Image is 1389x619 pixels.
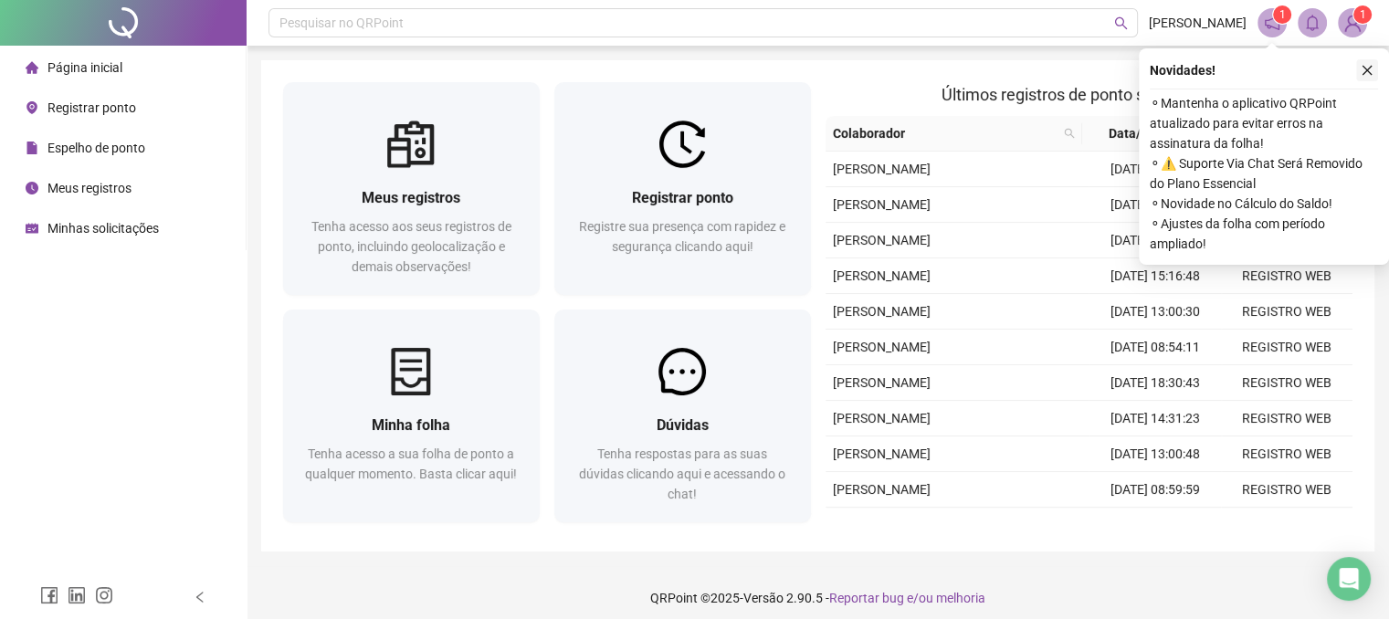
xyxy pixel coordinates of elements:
span: ⚬ Ajustes da folha com período ampliado! [1150,214,1378,254]
span: 1 [1279,8,1286,21]
span: ⚬ Novidade no Cálculo do Saldo! [1150,194,1378,214]
span: Data/Hora [1089,123,1189,143]
span: Meus registros [362,189,460,206]
span: Versão [743,591,784,605]
span: [PERSON_NAME] [833,340,931,354]
sup: 1 [1273,5,1291,24]
span: search [1064,128,1075,139]
th: Data/Hora [1082,116,1211,152]
span: instagram [95,586,113,604]
td: [DATE] 18:38:19 [1089,508,1220,543]
td: REGISTRO WEB [1221,258,1352,294]
img: 89547 [1339,9,1366,37]
a: DúvidasTenha respostas para as suas dúvidas clicando aqui e acessando o chat! [554,309,811,522]
span: [PERSON_NAME] [833,482,931,497]
span: [PERSON_NAME] [1149,13,1247,33]
span: Espelho de ponto [47,141,145,155]
span: Página inicial [47,60,122,75]
span: Colaborador [833,123,1057,143]
span: notification [1264,15,1280,31]
a: Meus registrosTenha acesso aos seus registros de ponto, incluindo geolocalização e demais observa... [283,82,540,295]
span: Registrar ponto [47,100,136,115]
td: REGISTRO WEB [1221,294,1352,330]
div: Open Intercom Messenger [1327,557,1371,601]
td: [DATE] 08:59:59 [1089,472,1220,508]
td: REGISTRO WEB [1221,472,1352,508]
span: Últimos registros de ponto sincronizados [942,85,1236,104]
span: Meus registros [47,181,132,195]
span: Dúvidas [657,416,709,434]
span: Tenha acesso a sua folha de ponto a qualquer momento. Basta clicar aqui! [305,446,517,481]
span: ⚬ ⚠️ Suporte Via Chat Será Removido do Plano Essencial [1150,153,1378,194]
td: [DATE] 15:16:48 [1089,258,1220,294]
span: linkedin [68,586,86,604]
sup: Atualize o seu contato no menu Meus Dados [1353,5,1372,24]
span: bell [1304,15,1321,31]
span: environment [26,101,38,114]
span: [PERSON_NAME] [833,197,931,212]
span: close [1361,64,1373,77]
td: [DATE] 13:14:30 [1089,152,1220,187]
span: ⚬ Mantenha o aplicativo QRPoint atualizado para evitar erros na assinatura da folha! [1150,93,1378,153]
span: [PERSON_NAME] [833,162,931,176]
span: Novidades ! [1150,60,1215,80]
td: [DATE] 14:31:23 [1089,401,1220,436]
span: schedule [26,222,38,235]
span: facebook [40,586,58,604]
span: Registrar ponto [632,189,733,206]
td: [DATE] 13:00:48 [1089,436,1220,472]
td: REGISTRO WEB [1221,508,1352,543]
a: Registrar pontoRegistre sua presença com rapidez e segurança clicando aqui! [554,82,811,295]
span: clock-circle [26,182,38,194]
td: REGISTRO WEB [1221,365,1352,401]
span: file [26,142,38,154]
span: search [1060,120,1079,147]
td: REGISTRO WEB [1221,436,1352,472]
td: [DATE] 13:00:30 [1089,294,1220,330]
span: Reportar bug e/ou melhoria [829,591,985,605]
span: [PERSON_NAME] [833,446,931,461]
span: [PERSON_NAME] [833,411,931,425]
td: [DATE] 18:30:43 [1089,365,1220,401]
td: [DATE] 08:55:47 [1089,187,1220,223]
span: [PERSON_NAME] [833,268,931,283]
td: [DATE] 08:54:11 [1089,330,1220,365]
span: Tenha respostas para as suas dúvidas clicando aqui e acessando o chat! [579,446,785,501]
span: Minha folha [372,416,450,434]
span: home [26,61,38,74]
span: Minhas solicitações [47,221,159,236]
span: [PERSON_NAME] [833,375,931,390]
span: left [194,591,206,603]
span: Tenha acesso aos seus registros de ponto, incluindo geolocalização e demais observações! [311,219,511,274]
td: [DATE] 18:31:21 [1089,223,1220,258]
span: [PERSON_NAME] [833,233,931,247]
span: search [1114,16,1128,30]
span: 1 [1360,8,1366,21]
span: Registre sua presença com rapidez e segurança clicando aqui! [579,219,785,254]
span: [PERSON_NAME] [833,304,931,319]
td: REGISTRO WEB [1221,401,1352,436]
td: REGISTRO WEB [1221,330,1352,365]
a: Minha folhaTenha acesso a sua folha de ponto a qualquer momento. Basta clicar aqui! [283,309,540,522]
